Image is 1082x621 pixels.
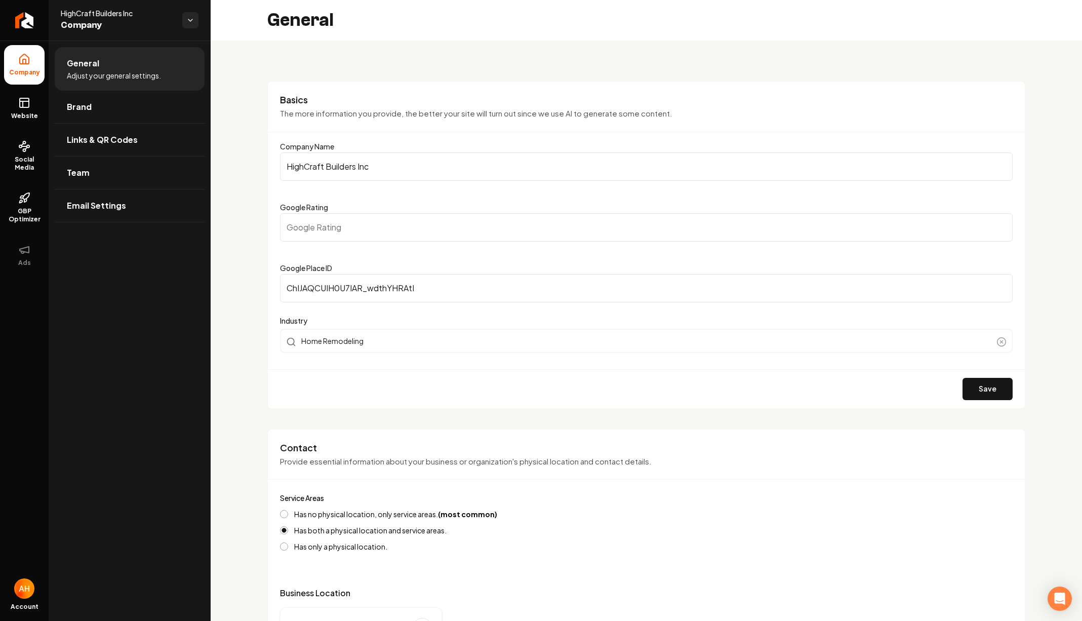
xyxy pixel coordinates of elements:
[438,510,497,519] strong: (most common)
[14,578,34,599] img: Anthony Hurgoi
[15,12,34,28] img: Rebolt Logo
[14,578,34,599] button: Open user button
[280,203,328,212] label: Google Rating
[280,587,1013,599] p: Business Location
[7,112,42,120] span: Website
[61,8,174,18] span: HighCraft Builders Inc
[267,10,334,30] h2: General
[963,378,1013,400] button: Save
[1048,587,1072,611] div: Open Intercom Messenger
[280,315,1013,327] label: Industry
[280,263,332,273] label: Google Place ID
[4,132,45,180] a: Social Media
[280,213,1013,242] input: Google Rating
[55,189,205,222] a: Email Settings
[280,442,1013,454] h3: Contact
[67,167,90,179] span: Team
[280,493,324,502] label: Service Areas
[280,456,1013,468] p: Provide essential information about your business or organization's physical location and contact...
[67,134,138,146] span: Links & QR Codes
[61,18,174,32] span: Company
[294,527,447,534] label: Has both a physical location and service areas.
[5,68,44,76] span: Company
[4,236,45,275] button: Ads
[4,207,45,223] span: GBP Optimizer
[4,89,45,128] a: Website
[67,101,92,113] span: Brand
[55,124,205,156] a: Links & QR Codes
[67,57,99,69] span: General
[294,511,497,518] label: Has no physical location, only service areas.
[55,157,205,189] a: Team
[67,70,161,81] span: Adjust your general settings.
[280,108,1013,120] p: The more information you provide, the better your site will turn out since we use AI to generate ...
[11,603,38,611] span: Account
[4,156,45,172] span: Social Media
[280,142,334,151] label: Company Name
[4,184,45,231] a: GBP Optimizer
[280,94,1013,106] h3: Basics
[14,259,35,267] span: Ads
[294,543,387,550] label: Has only a physical location.
[67,200,126,212] span: Email Settings
[280,274,1013,302] input: Google Place ID
[280,152,1013,181] input: Company Name
[55,91,205,123] a: Brand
